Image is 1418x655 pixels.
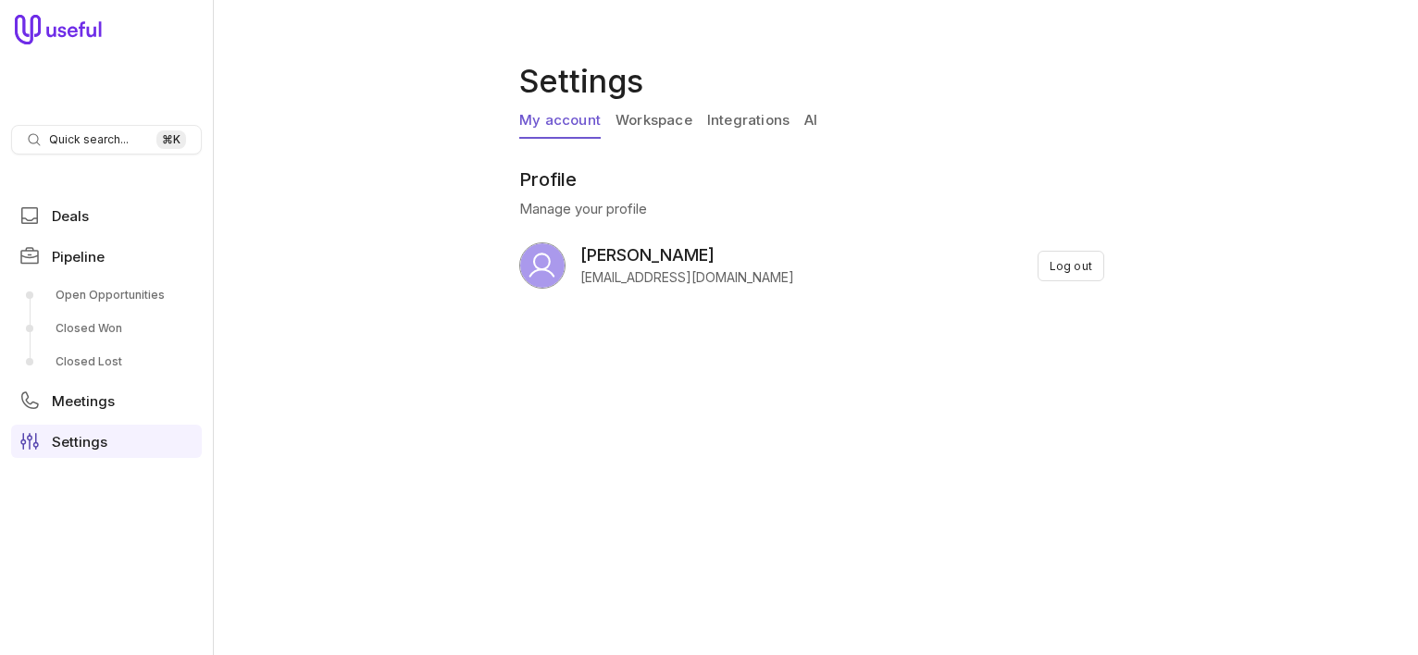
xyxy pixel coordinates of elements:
[519,104,601,139] a: My account
[804,104,817,139] a: AI
[616,104,692,139] a: Workspace
[11,280,202,310] a: Open Opportunities
[11,280,202,377] div: Pipeline submenu
[11,384,202,417] a: Meetings
[519,168,1104,191] h2: Profile
[11,240,202,273] a: Pipeline
[49,132,129,147] span: Quick search...
[1038,251,1104,281] button: Log out
[156,130,186,149] kbd: ⌘ K
[52,435,107,449] span: Settings
[52,250,105,264] span: Pipeline
[52,394,115,408] span: Meetings
[580,242,794,268] span: [PERSON_NAME]
[11,425,202,458] a: Settings
[707,104,790,139] a: Integrations
[580,268,794,287] span: [EMAIL_ADDRESS][DOMAIN_NAME]
[11,314,202,343] a: Closed Won
[52,209,89,223] span: Deals
[11,199,202,232] a: Deals
[519,59,1112,104] h1: Settings
[519,198,1104,220] p: Manage your profile
[11,347,202,377] a: Closed Lost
